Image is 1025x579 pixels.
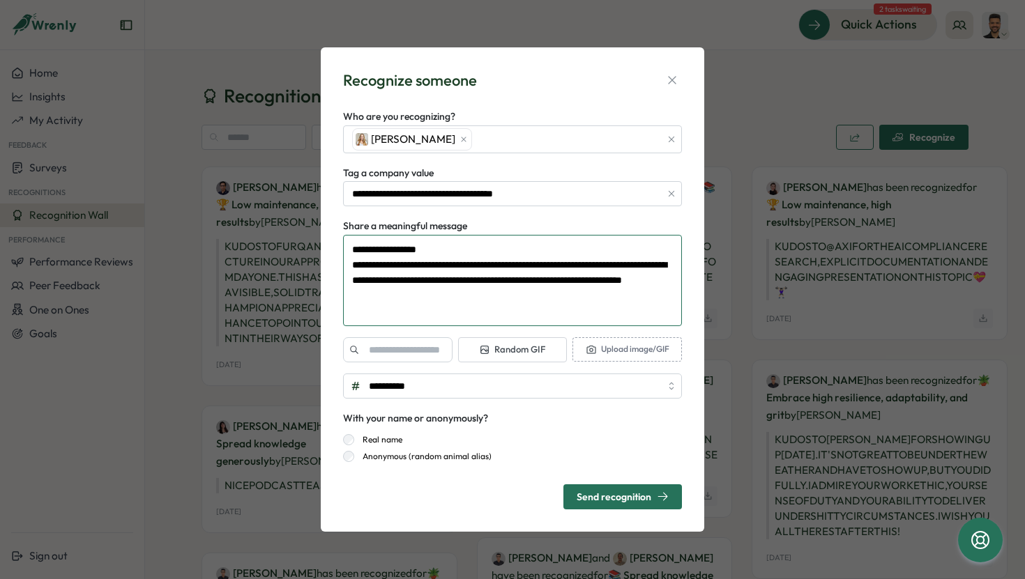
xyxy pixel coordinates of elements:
button: Send recognition [563,484,682,509]
img: Sarah McEwan [356,133,368,146]
div: With your name or anonymously? [343,411,488,426]
span: Random GIF [479,343,545,356]
label: Share a meaningful message [343,219,467,234]
label: Real name [354,434,402,445]
div: Recognize someone [343,70,477,91]
label: Who are you recognizing? [343,109,455,125]
label: Anonymous (random animal alias) [354,451,492,462]
span: [PERSON_NAME] [371,132,455,147]
div: Send recognition [577,491,669,502]
button: Random GIF [458,337,568,362]
label: Tag a company value [343,166,434,181]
